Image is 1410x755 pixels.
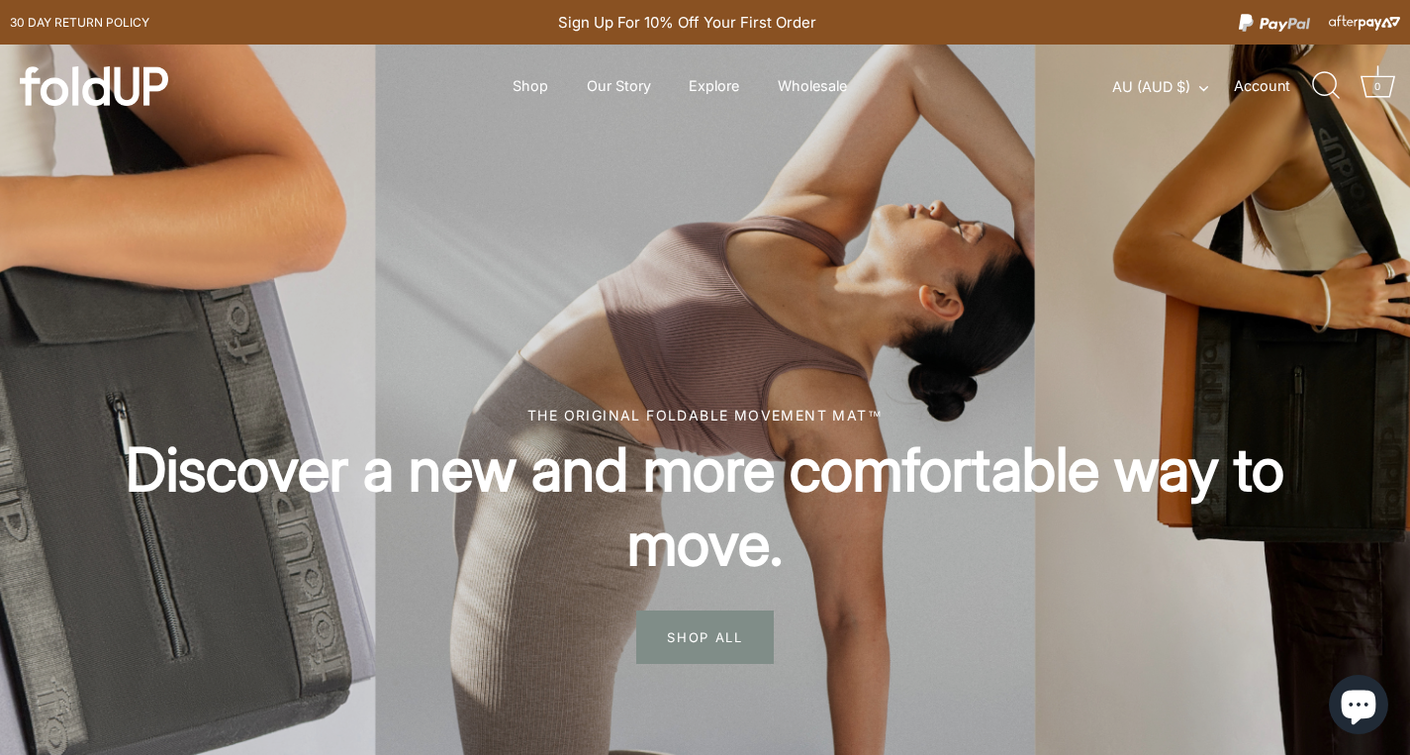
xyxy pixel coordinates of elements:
[1304,64,1348,108] a: Search
[10,11,149,35] a: 30 day Return policy
[20,66,168,106] img: foldUP
[20,66,267,106] a: foldUP
[1112,78,1230,96] button: AU (AUD $)
[69,432,1341,581] h2: Discover a new and more comfortable way to move.
[761,67,865,105] a: Wholesale
[1234,74,1310,98] a: Account
[569,67,668,105] a: Our Story
[636,611,774,664] span: SHOP ALL
[464,67,895,105] div: Primary navigation
[1323,675,1394,739] inbox-online-store-chat: Shopify online store chat
[1356,64,1399,108] a: Cart
[1367,76,1387,96] div: 0
[69,405,1341,425] div: The original foldable movement mat™
[672,67,757,105] a: Explore
[496,67,566,105] a: Shop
